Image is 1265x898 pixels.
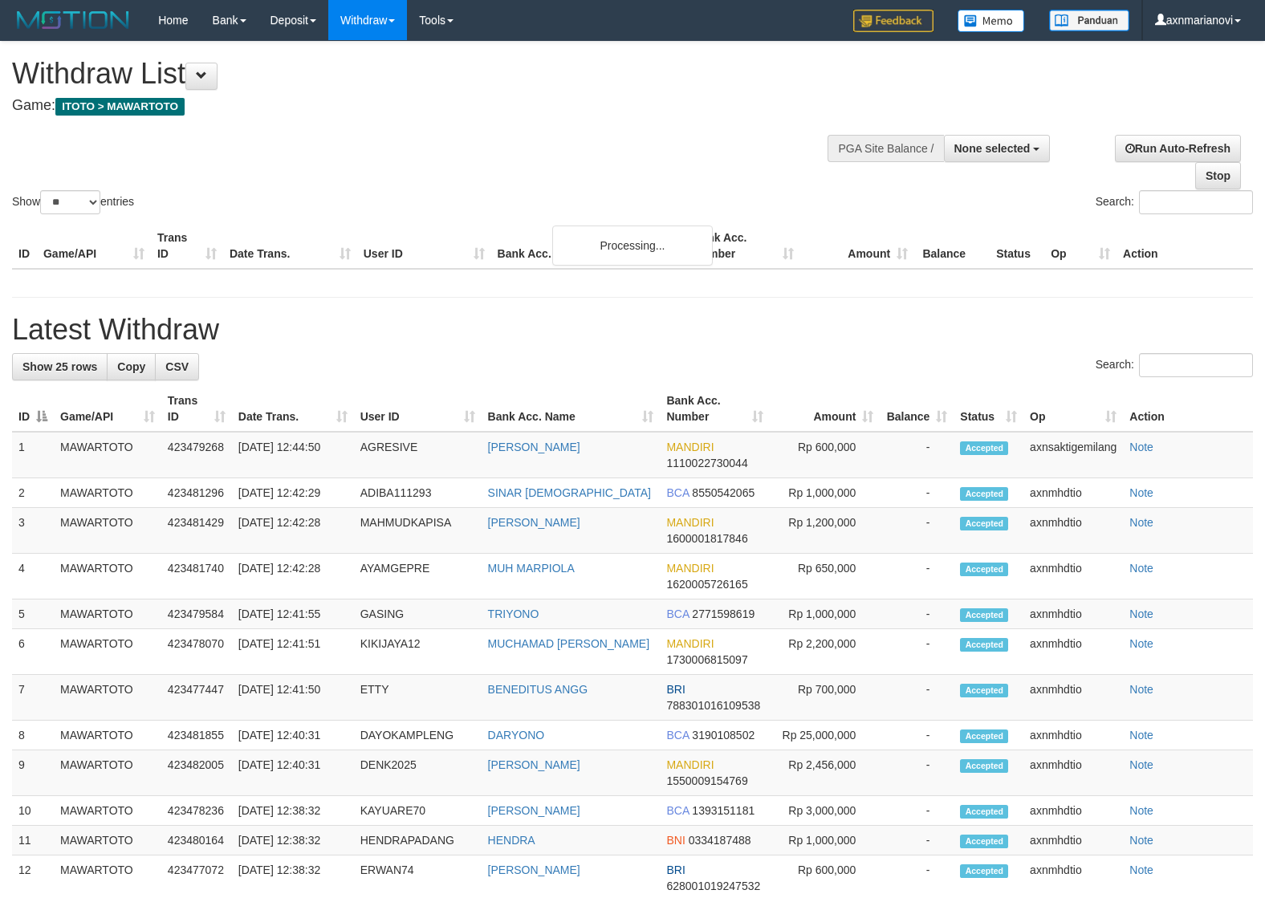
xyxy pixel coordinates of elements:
[880,599,954,629] td: -
[880,796,954,826] td: -
[232,508,354,554] td: [DATE] 12:42:28
[828,135,943,162] div: PGA Site Balance /
[232,721,354,750] td: [DATE] 12:40:31
[770,750,880,796] td: Rp 2,456,000
[770,554,880,599] td: Rp 650,000
[689,834,751,847] span: Copy 0334187488 to clipboard
[12,629,54,675] td: 6
[165,360,189,373] span: CSV
[354,599,482,629] td: GASING
[22,360,97,373] span: Show 25 rows
[770,432,880,478] td: Rp 600,000
[161,386,232,432] th: Trans ID: activate to sort column ascending
[54,386,161,432] th: Game/API: activate to sort column ascending
[666,607,689,620] span: BCA
[354,750,482,796] td: DENK2025
[552,226,713,266] div: Processing...
[770,599,880,629] td: Rp 1,000,000
[666,516,714,529] span: MANDIRI
[54,721,161,750] td: MAWARTOTO
[12,190,134,214] label: Show entries
[666,880,760,892] span: Copy 628001019247532 to clipboard
[660,386,770,432] th: Bank Acc. Number: activate to sort column ascending
[54,478,161,508] td: MAWARTOTO
[161,508,232,554] td: 423481429
[666,578,747,591] span: Copy 1620005726165 to clipboard
[354,721,482,750] td: DAYOKAMPLENG
[1023,675,1123,721] td: axnmhdtio
[12,599,54,629] td: 5
[161,826,232,855] td: 423480164
[1096,353,1253,377] label: Search:
[354,508,482,554] td: MAHMUDKAPISA
[666,653,747,666] span: Copy 1730006815097 to clipboard
[12,796,54,826] td: 10
[770,478,880,508] td: Rp 1,000,000
[880,826,954,855] td: -
[1023,478,1123,508] td: axnmhdtio
[1129,683,1153,696] a: Note
[161,478,232,508] td: 423481296
[37,223,151,269] th: Game/API
[692,729,755,742] span: Copy 3190108502 to clipboard
[488,729,545,742] a: DARYONO
[666,758,714,771] span: MANDIRI
[161,599,232,629] td: 423479584
[666,441,714,453] span: MANDIRI
[40,190,100,214] select: Showentries
[12,58,828,90] h1: Withdraw List
[488,516,580,529] a: [PERSON_NAME]
[666,532,747,545] span: Copy 1600001817846 to clipboard
[354,629,482,675] td: KIKIJAYA12
[117,360,145,373] span: Copy
[1023,386,1123,432] th: Op: activate to sort column ascending
[12,98,828,114] h4: Game:
[1117,223,1253,269] th: Action
[161,554,232,599] td: 423481740
[666,863,685,876] span: BRI
[960,759,1008,773] span: Accepted
[1023,750,1123,796] td: axnmhdtio
[770,629,880,675] td: Rp 2,200,000
[1023,432,1123,478] td: axnsaktigemilang
[686,223,800,269] th: Bank Acc. Number
[1129,834,1153,847] a: Note
[1049,10,1129,31] img: panduan.png
[880,675,954,721] td: -
[232,750,354,796] td: [DATE] 12:40:31
[12,223,37,269] th: ID
[54,796,161,826] td: MAWARTOTO
[1023,554,1123,599] td: axnmhdtio
[666,699,760,712] span: Copy 788301016109538 to clipboard
[354,432,482,478] td: AGRESIVE
[770,721,880,750] td: Rp 25,000,000
[54,508,161,554] td: MAWARTOTO
[54,826,161,855] td: MAWARTOTO
[223,223,357,269] th: Date Trans.
[853,10,933,32] img: Feedback.jpg
[151,223,223,269] th: Trans ID
[55,98,185,116] span: ITOTO > MAWARTOTO
[232,386,354,432] th: Date Trans.: activate to sort column ascending
[914,223,990,269] th: Balance
[880,721,954,750] td: -
[960,729,1008,743] span: Accepted
[232,629,354,675] td: [DATE] 12:41:51
[1129,486,1153,499] a: Note
[770,826,880,855] td: Rp 1,000,000
[488,834,535,847] a: HENDRA
[54,675,161,721] td: MAWARTOTO
[958,10,1025,32] img: Button%20Memo.svg
[54,599,161,629] td: MAWARTOTO
[666,774,747,787] span: Copy 1550009154769 to clipboard
[1129,607,1153,620] a: Note
[488,683,588,696] a: BENEDITUS ANGG
[12,721,54,750] td: 8
[12,478,54,508] td: 2
[107,353,156,380] a: Copy
[232,432,354,478] td: [DATE] 12:44:50
[880,478,954,508] td: -
[666,486,689,499] span: BCA
[960,608,1008,622] span: Accepted
[232,826,354,855] td: [DATE] 12:38:32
